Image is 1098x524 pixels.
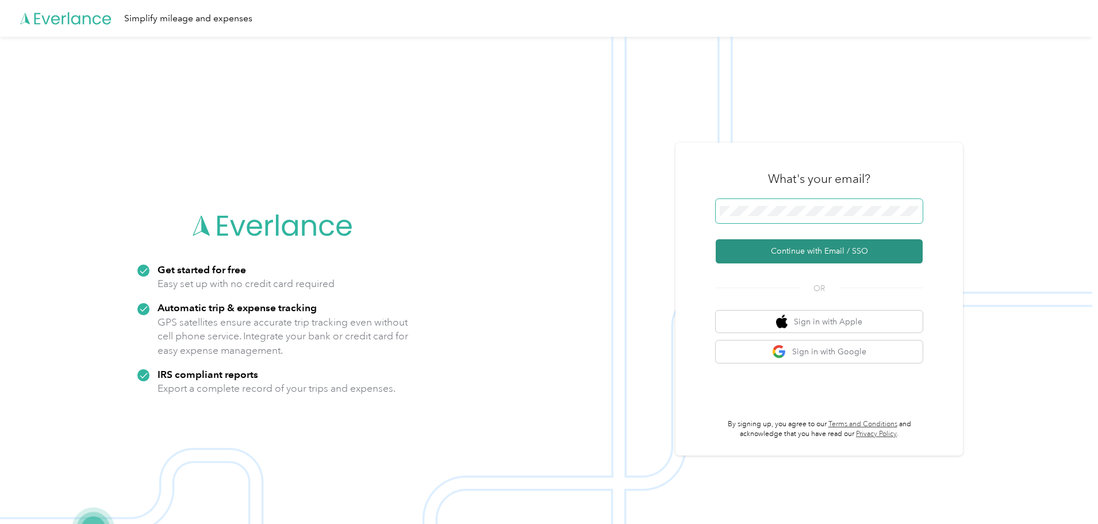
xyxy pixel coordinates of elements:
[856,430,897,438] a: Privacy Policy
[716,419,923,439] p: By signing up, you agree to our and acknowledge that you have read our .
[828,420,897,429] a: Terms and Conditions
[716,341,923,363] button: google logoSign in with Google
[158,263,246,276] strong: Get started for free
[158,368,258,380] strong: IRS compliant reports
[772,345,786,359] img: google logo
[716,311,923,333] button: apple logoSign in with Apple
[716,239,923,263] button: Continue with Email / SSO
[768,171,870,187] h3: What's your email?
[776,315,788,329] img: apple logo
[158,315,409,358] p: GPS satellites ensure accurate trip tracking even without cell phone service. Integrate your bank...
[158,301,317,313] strong: Automatic trip & expense tracking
[158,277,335,291] p: Easy set up with no credit card required
[158,381,396,396] p: Export a complete record of your trips and expenses.
[124,12,252,26] div: Simplify mileage and expenses
[799,282,839,294] span: OR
